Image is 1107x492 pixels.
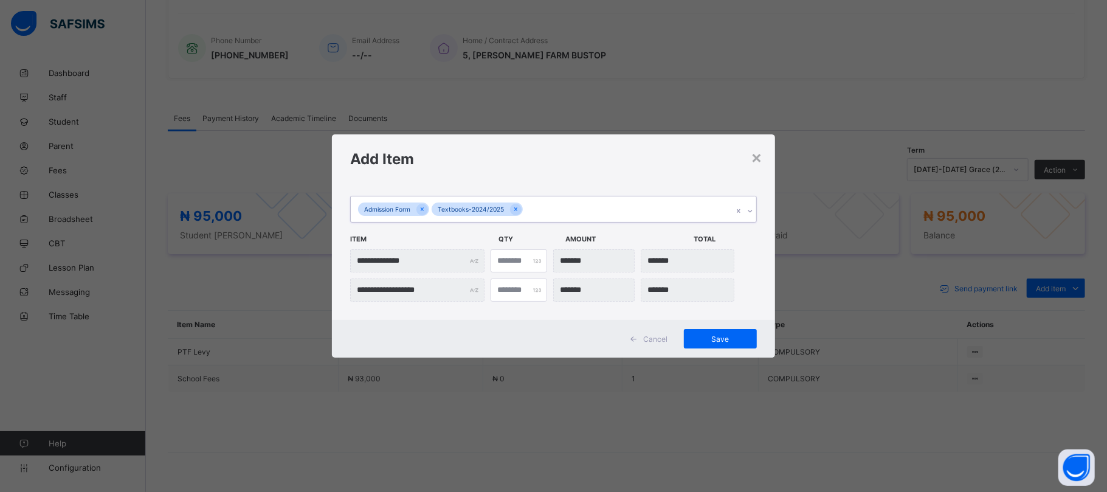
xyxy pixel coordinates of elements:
[1058,449,1095,486] button: Open asap
[565,229,688,249] span: Amount
[432,203,510,217] div: Textbooks-2024/2025
[498,229,559,249] span: Qty
[358,203,416,217] div: Admission Form
[751,147,763,167] div: ×
[350,229,492,249] span: Item
[350,150,756,168] h1: Add Item
[644,334,668,344] span: Cancel
[693,334,748,344] span: Save
[694,229,754,249] span: Total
